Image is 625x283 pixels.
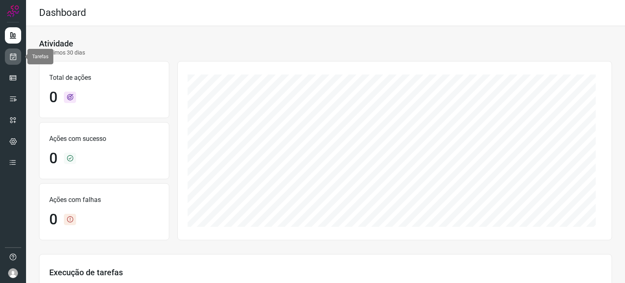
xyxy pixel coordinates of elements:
span: Tarefas [32,54,48,59]
p: Ações com falhas [49,195,159,205]
p: Total de ações [49,73,159,83]
h3: Atividade [39,39,73,48]
h2: Dashboard [39,7,86,19]
p: Últimos 30 dias [39,48,85,57]
h1: 0 [49,89,57,106]
h1: 0 [49,211,57,228]
p: Ações com sucesso [49,134,159,144]
img: Logo [7,5,19,17]
h1: 0 [49,150,57,167]
h3: Execução de tarefas [49,268,602,277]
img: avatar-user-boy.jpg [8,268,18,278]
